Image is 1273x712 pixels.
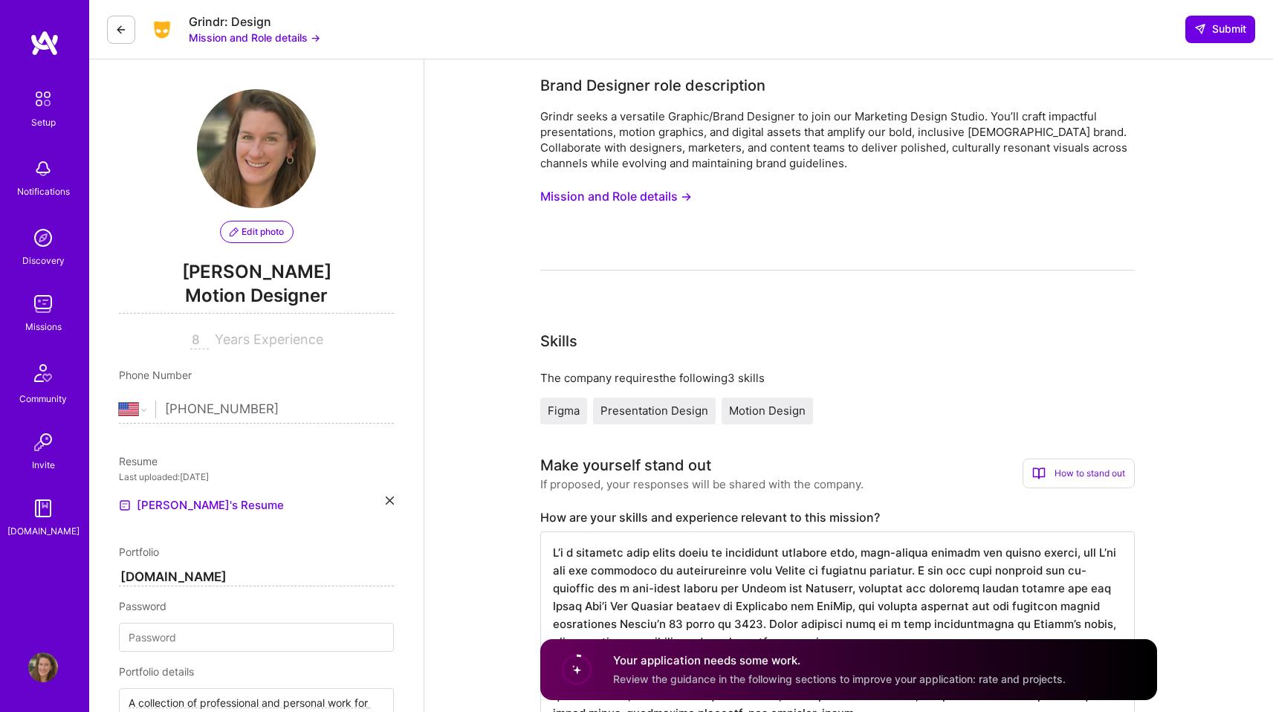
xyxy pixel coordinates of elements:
div: Invite [32,457,55,473]
input: Password [119,623,394,652]
img: setup [27,83,59,114]
img: bell [28,154,58,184]
img: guide book [28,493,58,523]
span: Motion Designer [119,283,394,314]
div: Portfolio details [119,664,394,679]
img: discovery [28,223,58,253]
img: Company Logo [147,19,177,41]
img: Resume [119,499,131,511]
span: Years Experience [215,331,323,347]
button: Mission and Role details → [540,183,692,210]
div: The company requires the following 3 skills [540,370,1135,386]
i: icon LeftArrowDark [115,24,127,36]
span: Resume [119,455,158,467]
img: logo [30,30,59,56]
a: [PERSON_NAME]'s Resume [119,496,284,514]
span: Phone Number [119,369,192,381]
span: [PERSON_NAME] [119,261,394,283]
span: Review the guidance in the following sections to improve your application: rate and projects. [613,673,1066,685]
img: Community [25,355,61,391]
i: icon PencilPurple [230,227,239,236]
input: http://... [119,569,394,586]
span: Figma [548,404,580,418]
div: Brand Designer role description [540,74,765,97]
div: Community [19,391,67,407]
div: Skills [540,330,577,352]
div: Grindr: Design [189,14,320,30]
div: Setup [31,114,56,130]
div: Missions [25,319,62,334]
span: Edit photo [230,225,284,239]
div: Grindr seeks a versatile Graphic/Brand Designer to join our Marketing Design Studio. You’ll craft... [540,109,1135,171]
span: Motion Design [729,404,806,418]
div: Discovery [22,253,65,268]
div: [DOMAIN_NAME] [7,523,80,539]
div: Last uploaded: [DATE] [119,469,394,485]
div: If proposed, your responses will be shared with the company. [540,476,864,492]
img: Invite [28,427,58,457]
img: User Avatar [28,653,58,682]
i: icon BookOpen [1032,467,1046,480]
i: icon SendLight [1194,23,1206,35]
label: How are your skills and experience relevant to this mission? [540,510,1135,525]
img: User Avatar [197,89,316,208]
i: icon Close [386,496,394,505]
h4: Your application needs some work. [613,653,1066,668]
div: Notifications [17,184,70,199]
img: teamwork [28,289,58,319]
div: How to stand out [1023,459,1135,488]
span: Submit [1194,22,1246,36]
div: Password [119,598,394,614]
button: Mission and Role details → [189,30,320,45]
input: XX [190,331,209,349]
input: +1 (000) 000-0000 [165,388,394,431]
span: Portfolio [119,546,159,558]
div: Make yourself stand out [540,454,711,476]
span: Presentation Design [600,404,708,418]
